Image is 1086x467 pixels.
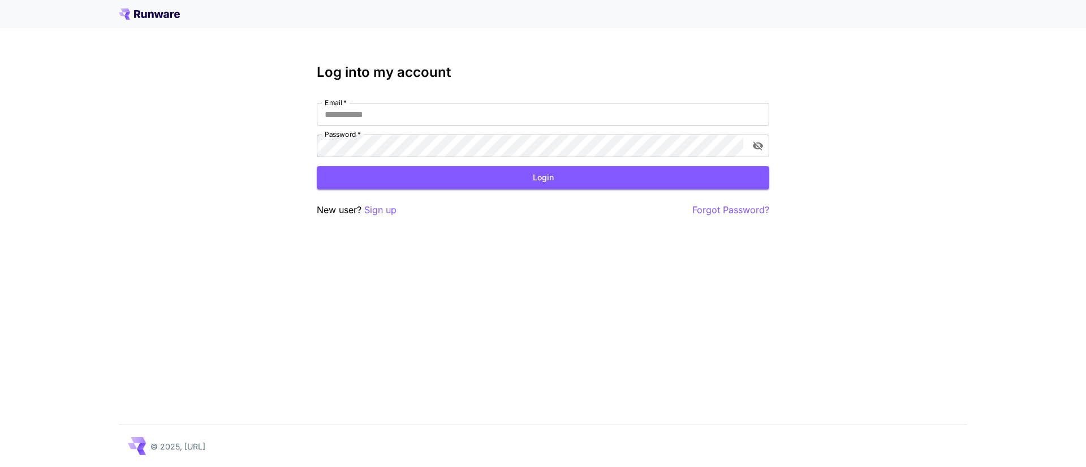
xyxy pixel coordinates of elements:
p: New user? [317,203,397,217]
button: toggle password visibility [748,136,768,156]
h3: Log into my account [317,64,769,80]
button: Login [317,166,769,189]
p: © 2025, [URL] [150,440,205,452]
button: Forgot Password? [692,203,769,217]
label: Password [325,129,361,139]
button: Sign up [364,203,397,217]
label: Email [325,98,347,107]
